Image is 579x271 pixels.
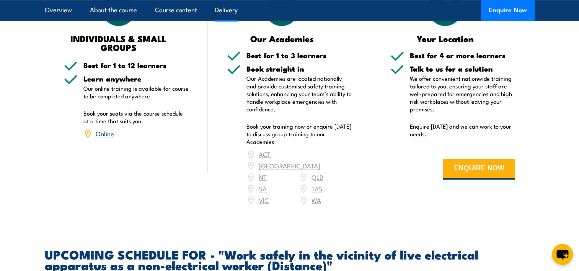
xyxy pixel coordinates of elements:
[410,122,515,138] p: Enquire [DATE] and we can work to your needs.
[246,122,352,145] p: Book your training now or enquire [DATE] to discuss group training to our Academies
[410,52,515,59] h5: Best for 4 or more learners
[443,159,515,180] button: ENQUIRE NOW
[246,52,352,59] h5: Best for 1 to 3 learners
[246,75,352,113] p: Our Academies are located nationally and provide customised safety training solutions, enhancing ...
[83,109,189,125] p: Book your seats via the course schedule at a time that suits you.
[227,34,337,43] h3: Our Academies
[83,85,189,100] p: Our online training is available for course to be completed anywhere.
[552,244,573,265] button: chat-button
[64,34,174,52] h3: INDIVIDUALS & SMALL GROUPS
[83,62,189,69] h5: Best for 1 to 12 learners
[390,34,500,43] h3: Your Location
[410,75,515,113] p: We offer convenient nationwide training tailored to you, ensuring your staff are well-prepared fo...
[246,65,352,72] h5: Book straight in
[45,249,535,270] h2: UPCOMING SCHEDULE FOR - "Work safely in the vicinity of live electrical apparatus as a non-electr...
[83,75,189,82] h5: Learn anywhere
[96,129,114,138] a: Online
[410,65,515,72] h5: Talk to us for a solution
